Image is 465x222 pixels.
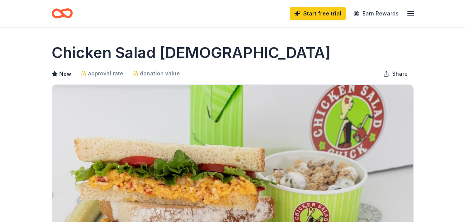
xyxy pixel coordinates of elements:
[52,5,73,22] a: Home
[132,69,180,78] a: donation value
[377,66,414,81] button: Share
[59,69,71,78] span: New
[349,7,403,20] a: Earn Rewards
[52,42,331,63] h1: Chicken Salad [DEMOGRAPHIC_DATA]
[88,69,123,78] span: approval rate
[80,69,123,78] a: approval rate
[392,69,408,78] span: Share
[140,69,180,78] span: donation value
[290,7,346,20] a: Start free trial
